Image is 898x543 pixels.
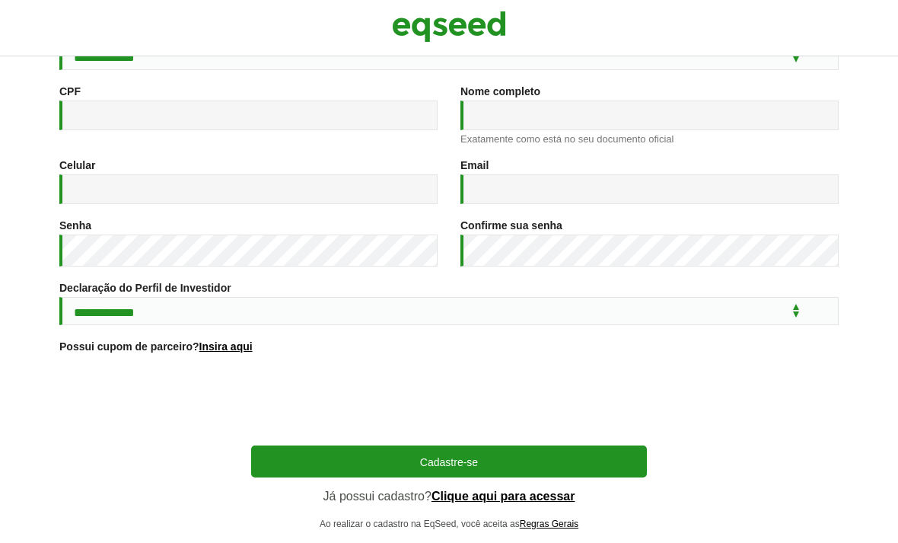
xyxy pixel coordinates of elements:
label: Confirme sua senha [460,220,562,231]
a: Insira aqui [199,341,253,352]
button: Cadastre-se [251,446,647,478]
label: Declaração do Perfil de Investidor [59,283,231,293]
label: Senha [59,220,91,231]
label: CPF [59,86,81,97]
p: Ao realizar o cadastro na EqSeed, você aceita as [251,519,647,529]
p: Já possui cadastro? [251,489,647,503]
label: Possui cupom de parceiro? [59,341,253,352]
a: Regras Gerais [520,519,578,529]
div: Exatamente como está no seu documento oficial [460,134,839,144]
iframe: reCAPTCHA [333,371,565,430]
img: EqSeed Logo [392,8,506,46]
label: Celular [59,160,95,171]
a: Clique aqui para acessar [431,490,575,503]
label: Email [460,160,489,171]
label: Nome completo [460,86,540,97]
